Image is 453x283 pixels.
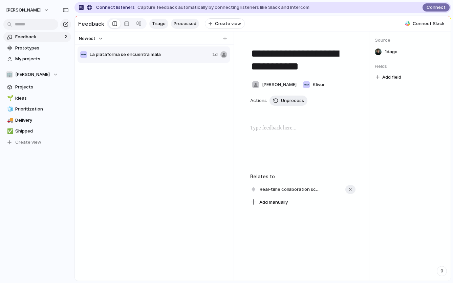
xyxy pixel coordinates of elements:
[3,115,71,125] a: 🚚Delivery
[149,19,168,29] a: Triage
[15,95,69,102] span: Ideas
[3,82,71,92] a: Projects
[6,117,13,124] button: 🚚
[79,35,95,42] span: Newest
[15,117,69,124] span: Delivery
[3,43,71,53] a: Prototypes
[423,3,450,12] button: Connect
[78,34,104,43] button: Newest
[3,93,71,103] a: 🌱Ideas
[250,79,298,90] button: [PERSON_NAME]
[313,81,325,88] span: Klivur
[269,96,307,106] button: Unprocess
[262,81,297,88] span: [PERSON_NAME]
[152,20,166,27] span: Triage
[212,51,218,58] span: 1d
[250,173,356,180] h3: Relates to
[7,116,12,124] div: 🚚
[7,105,12,113] div: 🧊
[259,199,288,206] span: Add manually
[3,126,71,136] a: ✅Shipped
[3,137,71,147] button: Create view
[413,20,445,27] span: Connect Slack
[385,48,397,55] span: 1d ago
[6,95,13,102] button: 🌱
[7,127,12,135] div: ✅
[382,74,401,81] span: Add field
[15,56,69,62] span: My projects
[205,18,245,29] button: Create view
[6,128,13,135] button: ✅
[15,71,50,78] span: [PERSON_NAME]
[15,34,62,40] span: Feedback
[15,84,69,90] span: Projects
[6,71,13,78] div: 🏢
[3,54,71,64] a: My projects
[96,4,135,11] span: Connect listeners
[6,7,41,14] span: [PERSON_NAME]
[174,20,196,27] span: Processed
[375,63,445,70] span: Fields
[137,4,309,11] span: Capture feedback automatically by connecting listeners like Slack and Intercom
[301,79,326,90] button: Klivur
[258,185,324,194] span: Real-time collaboration scoring
[250,97,267,104] span: Actions
[3,104,71,114] a: 🧊Prioritization
[215,20,241,27] span: Create view
[6,106,13,113] button: 🧊
[7,94,12,102] div: 🌱
[3,69,71,80] button: 🏢[PERSON_NAME]
[375,73,402,82] button: Add field
[403,19,447,29] button: Connect Slack
[64,34,68,40] span: 2
[427,4,446,11] span: Connect
[375,37,445,44] span: Source
[248,198,290,207] button: Add manually
[3,5,52,16] button: [PERSON_NAME]
[171,19,199,29] a: Processed
[15,106,69,113] span: Prioritization
[281,97,304,104] span: Unprocess
[3,32,71,42] a: Feedback2
[15,139,41,146] span: Create view
[15,45,69,52] span: Prototypes
[90,51,210,58] span: La plataforma se encuentra mala
[15,128,69,135] span: Shipped
[78,20,104,28] h2: Feedback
